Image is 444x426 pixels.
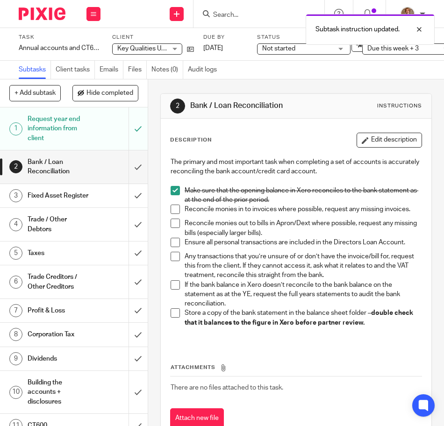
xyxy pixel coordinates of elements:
input: Search [212,11,296,20]
div: 1 [9,122,22,135]
span: There are no files attached to this task. [171,384,283,391]
p: Reconcile monies in to invoices where possible, request any missing invoices. [185,205,422,214]
a: Client tasks [56,61,95,79]
h1: Taxes [28,246,89,260]
h1: Bank / Loan Reconciliation [28,155,89,179]
span: [DATE] [203,45,223,51]
div: 7 [9,304,22,317]
div: Instructions [377,102,422,110]
button: Edit description [357,133,422,148]
label: Task [19,34,100,41]
span: Key Qualities Upvc Window And Door Repairs Ltd [117,45,260,52]
div: 5 [9,247,22,260]
span: Hide completed [86,90,133,97]
p: Store a copy of the bank statement in the balance sheet folder – [185,308,422,327]
h1: Corporation Tax [28,327,89,341]
div: 3 [9,189,22,202]
h1: Profit & Loss [28,304,89,318]
p: Make sure that the opening balance in Xero reconciles to the bank statement as at the end of the ... [185,186,422,205]
div: Annual accounts and CT600 return [19,43,100,53]
div: 4 [9,218,22,231]
div: 9 [9,352,22,365]
p: Any transactions that you’re unsure of or don’t have the invoice/bill for, request this from the ... [185,252,422,280]
button: Hide completed [72,85,138,101]
p: Ensure all personal transactions are included in the Directors Loan Account. [185,238,422,247]
h1: Dividends [28,352,89,366]
h1: Building the accounts + disclosures [28,376,89,409]
h1: Trade Creditors / Other Creditors [28,270,89,294]
span: Due this week + 3 [367,45,419,52]
h1: Fixed Asset Register [28,189,89,203]
p: Description [170,136,212,144]
button: + Add subtask [9,85,61,101]
span: Not started [262,45,295,52]
label: Client [112,34,194,41]
label: Due by [203,34,245,41]
a: Notes (0) [151,61,183,79]
h1: Bank / Loan Reconciliation [190,101,316,111]
a: Emails [100,61,123,79]
strong: double check that it balances to the figure in Xero before partner review. [185,310,415,326]
div: 6 [9,276,22,289]
a: Audit logs [188,61,222,79]
img: Pixie [19,7,65,20]
a: Files [128,61,147,79]
span: Attachments [171,365,215,370]
p: The primary and most important task when completing a set of accounts is accurately reconciling t... [171,157,422,177]
h1: Trade / Other Debtors [28,213,89,236]
img: WhatsApp%20Image%202025-04-23%20at%2010.20.30_16e186ec.jpg [400,7,415,21]
h1: Request year end information from client [28,112,89,145]
p: If the bank balance in Xero doesn’t reconcile to the bank balance on the statement as at the YE, ... [185,280,422,309]
div: 2 [9,160,22,173]
p: Subtask instruction updated. [315,25,400,34]
a: Subtasks [19,61,51,79]
p: Reconcile monies out to bills in Apron/Dext where possible, request any missing bills (especially... [185,219,422,238]
div: 2 [170,99,185,114]
div: 8 [9,328,22,341]
div: 10 [9,386,22,399]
